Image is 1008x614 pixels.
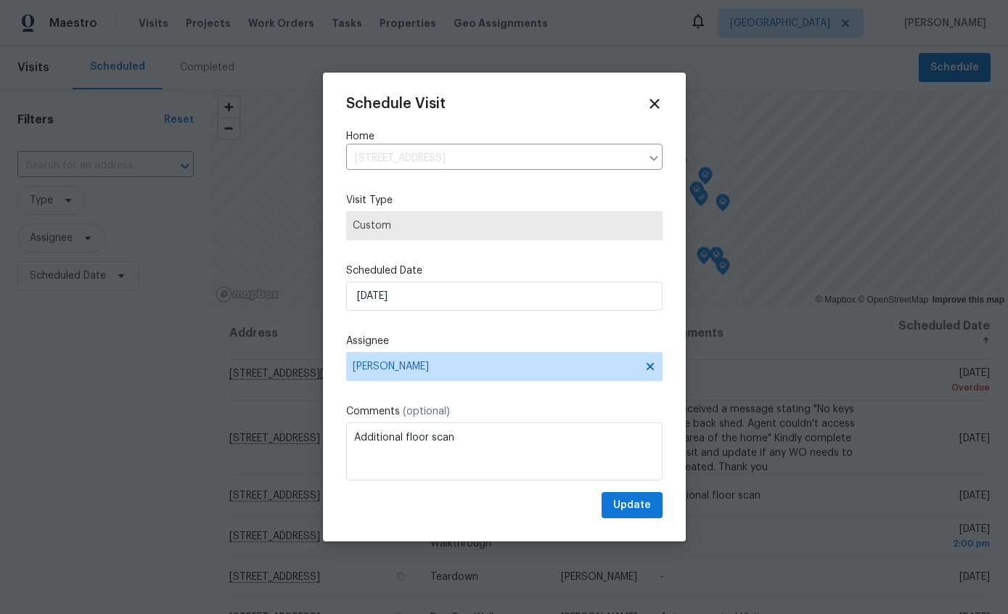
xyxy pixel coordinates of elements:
[346,129,663,144] label: Home
[346,422,663,480] textarea: Additional floor scan
[613,496,651,515] span: Update
[403,406,450,417] span: (optional)
[602,492,663,519] button: Update
[346,334,663,348] label: Assignee
[346,404,663,419] label: Comments
[346,147,641,170] input: Enter in an address
[353,218,656,233] span: Custom
[353,361,637,372] span: [PERSON_NAME]
[346,282,663,311] input: M/D/YYYY
[346,193,663,208] label: Visit Type
[346,263,663,278] label: Scheduled Date
[346,97,446,111] span: Schedule Visit
[647,96,663,112] span: Close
